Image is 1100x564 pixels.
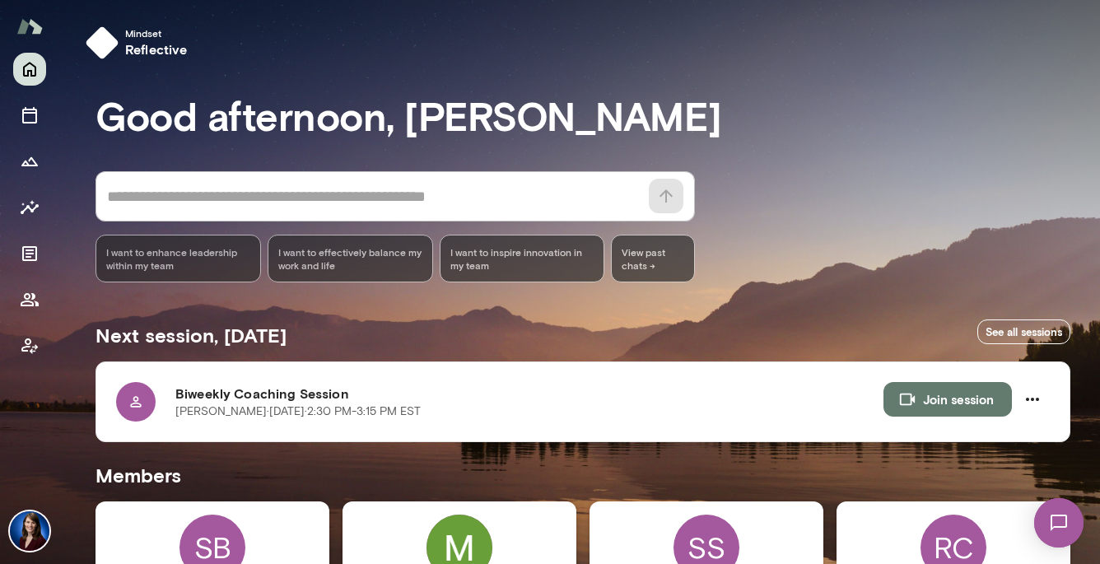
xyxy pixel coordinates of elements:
[96,462,1070,488] h5: Members
[125,26,188,40] span: Mindset
[883,382,1012,417] button: Join session
[125,40,188,59] h6: reflective
[79,20,201,66] button: Mindsetreflective
[13,283,46,316] button: Members
[10,511,49,551] img: Julie Rollauer
[450,245,594,272] span: I want to inspire innovation in my team
[440,235,605,282] div: I want to inspire innovation in my team
[175,403,421,420] p: [PERSON_NAME] · [DATE] · 2:30 PM-3:15 PM EST
[13,145,46,178] button: Growth Plan
[13,329,46,362] button: Client app
[106,245,250,272] span: I want to enhance leadership within my team
[977,319,1070,345] a: See all sessions
[96,92,1070,138] h3: Good afternoon, [PERSON_NAME]
[611,235,695,282] span: View past chats ->
[16,11,43,42] img: Mento
[96,322,287,348] h5: Next session, [DATE]
[13,191,46,224] button: Insights
[268,235,433,282] div: I want to effectively balance my work and life
[96,235,261,282] div: I want to enhance leadership within my team
[278,245,422,272] span: I want to effectively balance my work and life
[13,53,46,86] button: Home
[86,26,119,59] img: mindset
[175,384,883,403] h6: Biweekly Coaching Session
[13,99,46,132] button: Sessions
[13,237,46,270] button: Documents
